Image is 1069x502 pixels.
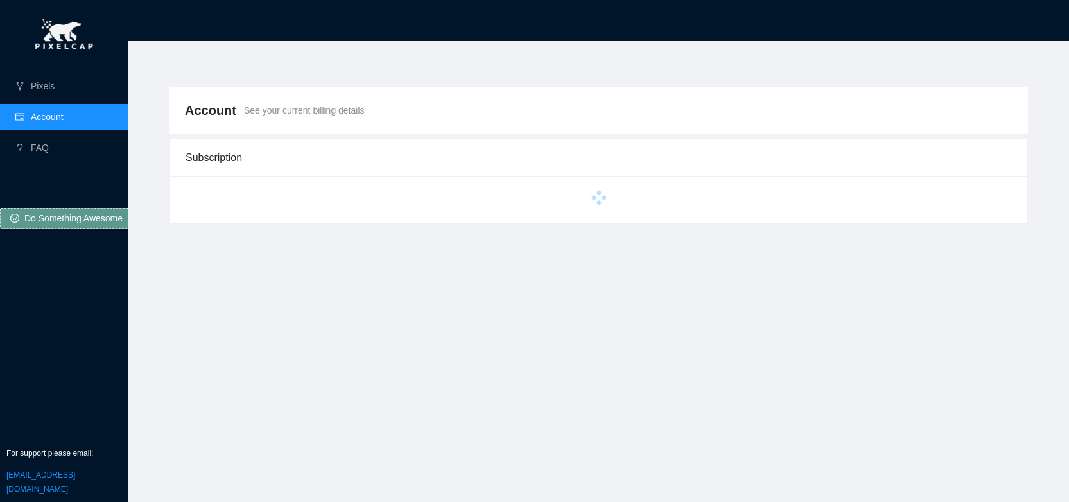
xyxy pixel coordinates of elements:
[6,471,75,494] a: [EMAIL_ADDRESS][DOMAIN_NAME]
[31,112,64,122] a: Account
[24,211,123,225] span: Do Something Awesome
[244,103,365,117] span: See your current billing details
[26,13,102,58] img: pixel-cap.png
[6,447,122,460] p: For support please email:
[185,100,236,121] span: Account
[31,81,55,91] a: Pixels
[186,139,1012,176] div: Subscription
[31,143,49,153] a: FAQ
[10,214,19,224] span: smile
